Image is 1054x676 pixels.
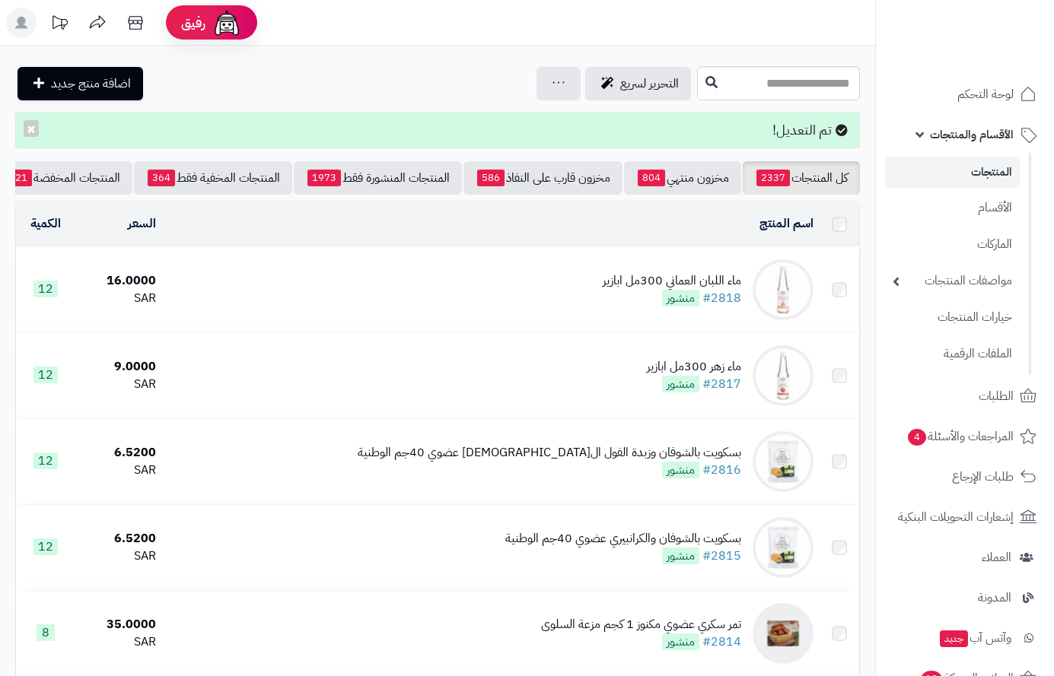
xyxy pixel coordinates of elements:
a: الطلبات [885,378,1045,414]
a: طلبات الإرجاع [885,459,1045,495]
span: الأقسام والمنتجات [930,124,1014,145]
span: 21 [11,170,32,186]
div: تم التعديل! [15,112,860,148]
a: المراجعات والأسئلة4 [885,418,1045,455]
a: اضافة منتج جديد [18,67,143,100]
div: بسكويت بالشوفان وزبدة الفول ال[DEMOGRAPHIC_DATA] عضوي 40جم الوطنية [358,444,741,462]
div: SAR [82,462,157,479]
a: مواصفات المنتجات [885,265,1020,297]
div: 6.5200 [82,444,157,462]
span: منشور [662,290,699,306]
span: طلبات الإرجاع [952,466,1014,487]
div: 9.0000 [82,358,157,376]
button: × [24,120,39,137]
div: ماء زهر 300مل ابازير [647,358,741,376]
a: الكمية [30,214,61,233]
span: 4 [908,429,926,446]
a: المنتجات المخفية فقط364 [134,161,292,195]
div: ماء اللبان العماني 300مل ابازير [603,272,741,290]
span: التحرير لسريع [620,75,679,93]
span: 12 [33,281,58,297]
img: تمر سكري عضوي مكنوز 1 كجم مزعة السلوى [753,603,814,664]
img: بسكويت بالشوفان والكرانبيري عضوي 40جم الوطنية [753,517,814,578]
span: المراجعات والأسئلة [906,426,1014,447]
a: كل المنتجات2337 [743,161,860,195]
div: SAR [82,376,157,393]
span: جديد [940,630,968,647]
img: logo-2.png [951,40,1040,72]
div: SAR [82,290,157,307]
img: ai-face.png [212,8,242,38]
div: SAR [82,633,157,651]
span: 804 [638,170,665,186]
a: المنتجات المنشورة فقط1973 [294,161,462,195]
span: الطلبات [979,386,1014,407]
a: #2814 [702,633,741,651]
span: المدونة [978,587,1011,608]
span: 12 [33,452,58,469]
a: التحرير لسريع [585,67,691,100]
a: السعر [128,214,156,233]
span: منشور [662,633,699,650]
a: مخزون قارب على النفاذ586 [463,161,623,195]
div: SAR [82,547,157,565]
a: الأقسام [885,192,1020,224]
a: اسم المنتج [759,214,814,233]
a: #2818 [702,289,741,307]
span: 586 [477,170,505,186]
span: رفيق [181,14,205,32]
a: المدونة [885,579,1045,616]
span: منشور [662,376,699,392]
a: #2817 [702,375,741,393]
span: 8 [37,624,55,641]
a: تحديثات المنصة [40,8,78,42]
div: 6.5200 [82,530,157,547]
img: ماء زهر 300مل ابازير [753,345,814,406]
a: خيارات المنتجات [885,301,1020,334]
div: 35.0000 [82,616,157,633]
span: اضافة منتج جديد [51,75,131,93]
span: 1973 [307,170,341,186]
a: مخزون منتهي804 [624,161,741,195]
a: #2815 [702,547,741,565]
a: المنتجات [885,157,1020,188]
span: منشور [662,547,699,564]
a: الملفات الرقمية [885,338,1020,370]
span: 2337 [756,170,790,186]
span: منشور [662,462,699,478]
span: العملاء [982,547,1011,568]
img: ماء اللبان العماني 300مل ابازير [753,259,814,320]
div: بسكويت بالشوفان والكرانبيري عضوي 40جم الوطنية [505,530,741,547]
span: لوحة التحكم [957,84,1014,105]
span: 12 [33,538,58,555]
div: 16.0000 [82,272,157,290]
a: العملاء [885,539,1045,576]
a: لوحة التحكم [885,76,1045,113]
span: إشعارات التحويلات البنكية [898,506,1014,528]
a: #2816 [702,461,741,479]
a: إشعارات التحويلات البنكية [885,499,1045,535]
img: بسكويت بالشوفان وزبدة الفول السوداني عضوي 40جم الوطنية [753,431,814,492]
span: 12 [33,367,58,383]
span: وآتس آب [938,627,1011,649]
div: تمر سكري عضوي مكنوز 1 كجم مزعة السلوى [541,616,741,633]
a: وآتس آبجديد [885,620,1045,656]
a: الماركات [885,228,1020,261]
span: 364 [148,170,175,186]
